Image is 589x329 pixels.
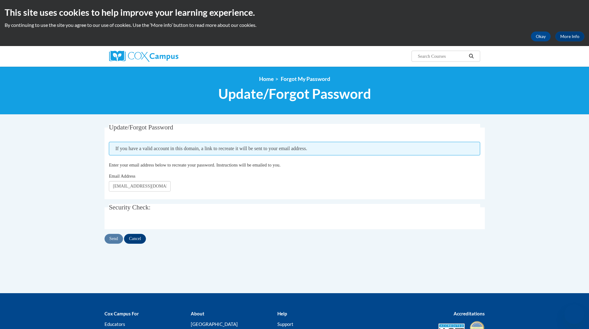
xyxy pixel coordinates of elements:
h2: This site uses cookies to help improve your learning experience. [5,6,584,19]
img: Cox Campus [109,51,178,62]
span: Forgot My Password [281,76,330,82]
input: Search Courses [417,53,467,60]
input: Cancel [124,234,146,244]
iframe: Button to launch messaging window [564,304,584,324]
b: Accreditations [454,311,485,316]
b: Help [277,311,287,316]
a: Support [277,321,293,327]
span: If you have a valid account in this domain, a link to recreate it will be sent to your email addr... [109,142,480,155]
button: Okay [531,32,551,41]
span: Security Check: [109,204,151,211]
button: Search [467,53,476,60]
b: About [191,311,204,316]
span: Update/Forgot Password [109,124,173,131]
span: Email Address [109,174,135,179]
span: Enter your email address below to recreate your password. Instructions will be emailed to you. [109,162,280,167]
input: Email [109,181,171,192]
a: [GEOGRAPHIC_DATA] [191,321,238,327]
span: Update/Forgot Password [218,86,371,102]
a: Home [259,76,274,82]
a: More Info [555,32,584,41]
a: Cox Campus [109,51,227,62]
p: By continuing to use the site you agree to our use of cookies. Use the ‘More info’ button to read... [5,22,584,28]
b: Cox Campus For [105,311,139,316]
a: Educators [105,321,125,327]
